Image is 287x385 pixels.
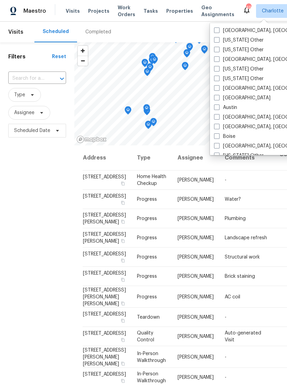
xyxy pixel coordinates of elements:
span: [PERSON_NAME] [178,375,214,380]
div: Map marker [150,118,157,129]
span: Progress [137,235,157,240]
span: [PERSON_NAME] [178,315,214,320]
span: [PERSON_NAME] [178,334,214,339]
button: Zoom out [78,56,88,66]
span: Geo Assignments [201,4,234,18]
div: Map marker [151,56,158,66]
span: In-Person Walkthrough [137,351,166,363]
button: Copy Address [120,257,126,264]
button: Zoom in [78,46,88,56]
button: Copy Address [120,360,126,366]
span: [STREET_ADDRESS][PERSON_NAME][PERSON_NAME] [83,348,126,366]
div: Map marker [143,104,150,115]
div: Reset [52,53,66,60]
button: Copy Address [120,378,126,384]
span: Projects [88,8,109,14]
div: Map marker [186,43,193,54]
span: [STREET_ADDRESS] [83,312,126,317]
span: - [225,315,226,320]
span: Scheduled Date [14,127,50,134]
canvas: Map [74,42,258,145]
button: Copy Address [120,200,126,206]
span: Home Health Checkup [137,174,166,186]
span: - [225,178,226,183]
span: [PERSON_NAME] [178,294,214,299]
th: Type [131,145,172,170]
span: [STREET_ADDRESS] [83,271,126,276]
button: Copy Address [120,277,126,283]
div: Map marker [147,63,153,74]
th: Address [83,145,131,170]
div: 49 [246,4,251,11]
button: Copy Address [120,337,126,343]
span: Water? [225,197,241,202]
span: [STREET_ADDRESS] [83,194,126,199]
div: Map marker [141,59,148,69]
div: Map marker [183,49,190,60]
span: Quality Control [137,331,154,342]
span: [STREET_ADDRESS] [83,331,126,336]
label: [US_STATE] Other [214,75,264,82]
button: Copy Address [120,180,126,187]
span: Assignee [14,109,34,116]
span: [PERSON_NAME] [178,274,214,279]
span: [PERSON_NAME] [178,197,214,202]
label: [US_STATE] Other [214,46,264,53]
span: [PERSON_NAME] [178,216,214,221]
span: Auto-generated Visit [225,331,261,342]
a: Mapbox homepage [76,135,107,143]
span: Teardown [137,315,160,320]
span: [STREET_ADDRESS][PERSON_NAME] [83,213,126,224]
div: Map marker [201,45,208,56]
span: Progress [137,294,157,299]
span: [STREET_ADDRESS] [83,372,126,377]
button: Copy Address [120,318,126,324]
span: [PERSON_NAME] [178,354,214,359]
div: Map marker [144,68,151,78]
div: Map marker [145,121,152,131]
span: [STREET_ADDRESS] [83,175,126,179]
span: [PERSON_NAME] [178,235,214,240]
div: Scheduled [43,28,69,35]
button: Copy Address [120,238,126,244]
button: Copy Address [120,300,126,306]
span: Properties [166,8,193,14]
span: Landscape refresh [225,235,267,240]
span: Charlotte [262,8,284,14]
span: - [225,375,226,380]
div: Map marker [149,53,156,64]
span: [STREET_ADDRESS] [83,252,126,256]
label: Austin [214,104,237,111]
span: Structural work [225,255,260,260]
h1: Filters [8,53,52,60]
span: Progress [137,274,157,279]
span: Progress [137,197,157,202]
span: Visits [8,24,23,40]
label: [GEOGRAPHIC_DATA] [214,95,270,101]
span: [STREET_ADDRESS][PERSON_NAME] [83,232,126,244]
input: Search for an address... [8,73,47,84]
span: Work Orders [118,4,135,18]
span: Plumbing [225,216,246,221]
button: Copy Address [120,219,126,225]
label: Boise [214,133,235,140]
label: [US_STATE] Other [214,66,264,73]
span: Visits [66,8,80,14]
th: Assignee [172,145,219,170]
span: Brick staining [225,274,255,279]
span: In-Person Walkthrough [137,372,166,383]
button: Open [57,74,67,84]
span: Type [14,91,25,98]
label: [US_STATE] Other [214,152,264,159]
div: Map marker [182,62,189,73]
div: Map marker [125,106,131,117]
span: [PERSON_NAME] [178,178,214,183]
div: Map marker [149,56,156,67]
span: AC coil [225,294,240,299]
span: [STREET_ADDRESS][PERSON_NAME][PERSON_NAME] [83,287,126,306]
span: Maestro [23,8,46,14]
div: Completed [85,29,111,35]
span: [PERSON_NAME] [178,255,214,260]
